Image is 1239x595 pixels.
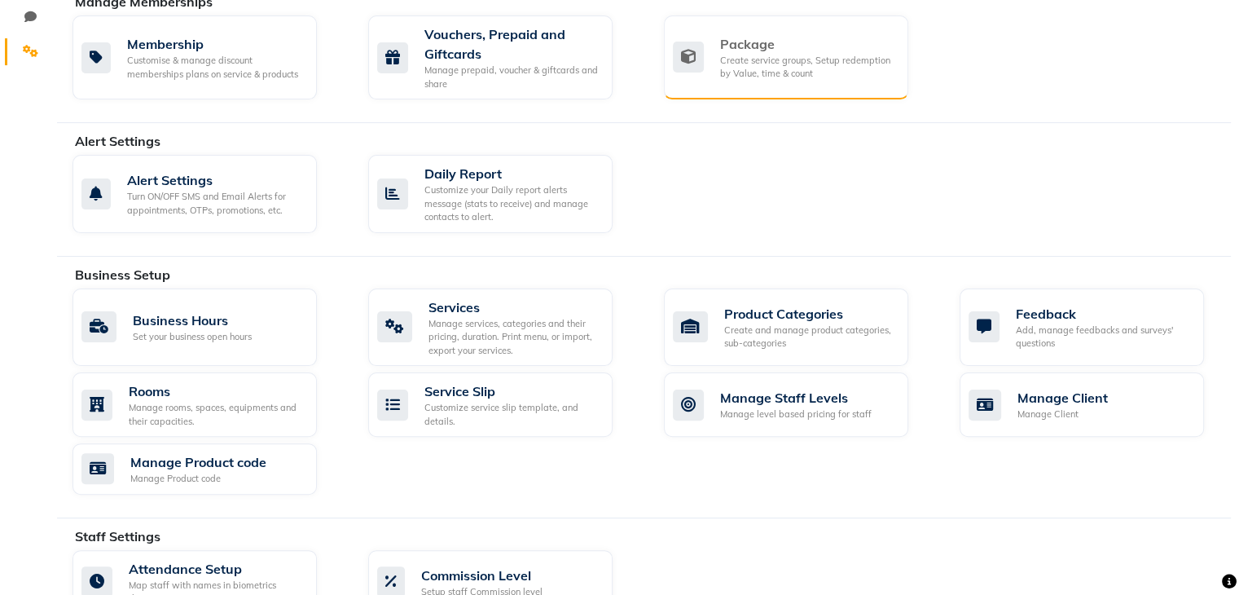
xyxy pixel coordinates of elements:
div: Rooms [129,381,304,401]
div: Service Slip [424,381,600,401]
div: Manage Client [1017,408,1108,421]
div: Services [428,297,600,317]
a: Manage Product codeManage Product code [72,443,344,495]
div: Turn ON/OFF SMS and Email Alerts for appointments, OTPs, promotions, etc. [127,190,304,217]
div: Manage Product code [130,472,266,486]
div: Alert Settings [127,170,304,190]
div: Customize service slip template, and details. [424,401,600,428]
div: Membership [127,34,304,54]
div: Set your business open hours [133,330,252,344]
div: Business Hours [133,311,252,330]
div: Manage services, categories and their pricing, duration. Print menu, or import, export your servi... [428,317,600,358]
a: PackageCreate service groups, Setup redemption by Value, time & count [664,15,935,99]
a: Business HoursSet your business open hours [72,289,344,367]
a: Manage Staff LevelsManage level based pricing for staff [664,372,935,437]
div: Customize your Daily report alerts message (stats to receive) and manage contacts to alert. [424,183,600,224]
a: ServicesManage services, categories and their pricing, duration. Print menu, or import, export yo... [368,289,639,367]
a: Service SlipCustomize service slip template, and details. [368,372,639,437]
div: Product Categories [724,304,895,324]
a: Manage ClientManage Client [960,372,1231,437]
div: Feedback [1016,304,1191,324]
a: MembershipCustomise & manage discount memberships plans on service & products [72,15,344,99]
div: Create service groups, Setup redemption by Value, time & count [720,54,895,81]
div: Manage prepaid, voucher & giftcards and share [424,64,600,90]
div: Manage level based pricing for staff [720,408,872,421]
div: Manage Product code [130,452,266,472]
div: Vouchers, Prepaid and Giftcards [424,24,600,64]
div: Create and manage product categories, sub-categories [724,324,895,350]
div: Manage Staff Levels [720,388,872,408]
a: RoomsManage rooms, spaces, equipments and their capacities. [72,372,344,437]
a: FeedbackAdd, manage feedbacks and surveys' questions [960,289,1231,367]
a: Daily ReportCustomize your Daily report alerts message (stats to receive) and manage contacts to ... [368,155,639,233]
a: Product CategoriesCreate and manage product categories, sub-categories [664,289,935,367]
div: Commission Level [421,566,543,585]
div: Add, manage feedbacks and surveys' questions [1016,324,1191,350]
div: Manage rooms, spaces, equipments and their capacities. [129,401,304,428]
div: Daily Report [424,164,600,183]
div: Manage Client [1017,388,1108,408]
div: Attendance Setup [129,559,304,579]
div: Package [720,34,895,54]
a: Vouchers, Prepaid and GiftcardsManage prepaid, voucher & giftcards and share [368,15,639,99]
div: Customise & manage discount memberships plans on service & products [127,54,304,81]
a: Alert SettingsTurn ON/OFF SMS and Email Alerts for appointments, OTPs, promotions, etc. [72,155,344,233]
